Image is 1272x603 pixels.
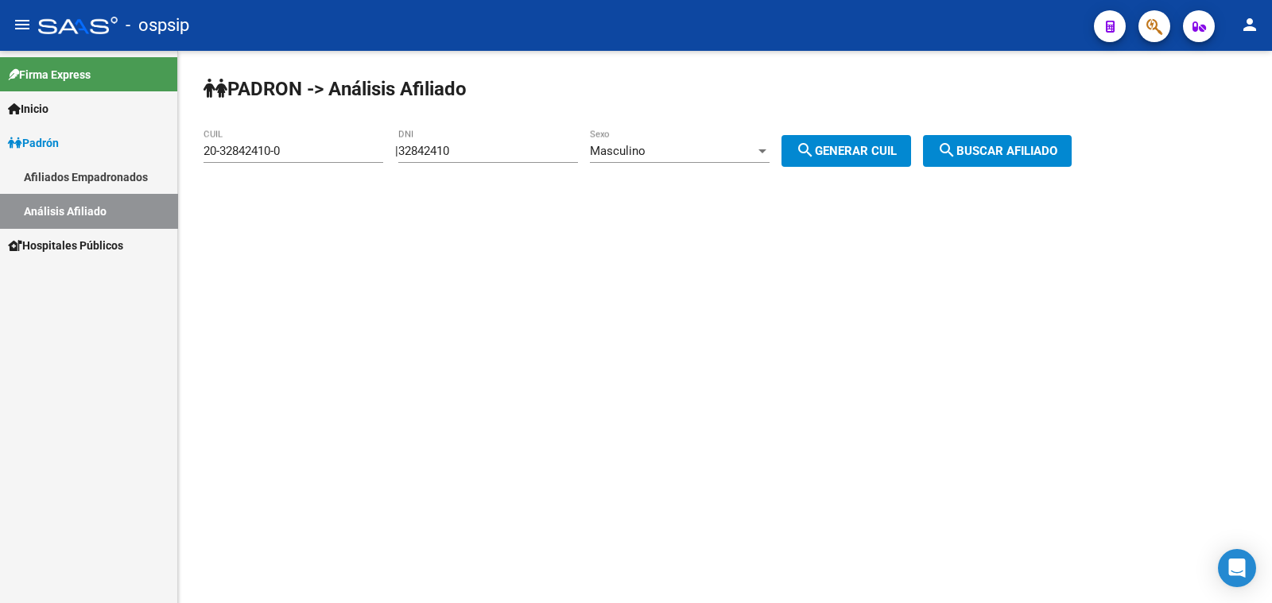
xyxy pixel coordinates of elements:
div: Open Intercom Messenger [1218,549,1256,587]
span: Firma Express [8,66,91,83]
span: Masculino [590,144,646,158]
mat-icon: search [937,141,956,160]
button: Generar CUIL [781,135,911,167]
span: Generar CUIL [796,144,897,158]
mat-icon: menu [13,15,32,34]
span: Buscar afiliado [937,144,1057,158]
span: Hospitales Públicos [8,237,123,254]
mat-icon: person [1240,15,1259,34]
button: Buscar afiliado [923,135,1072,167]
span: Inicio [8,100,48,118]
mat-icon: search [796,141,815,160]
span: Padrón [8,134,59,152]
strong: PADRON -> Análisis Afiliado [204,78,467,100]
div: | [395,144,923,158]
span: - ospsip [126,8,189,43]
